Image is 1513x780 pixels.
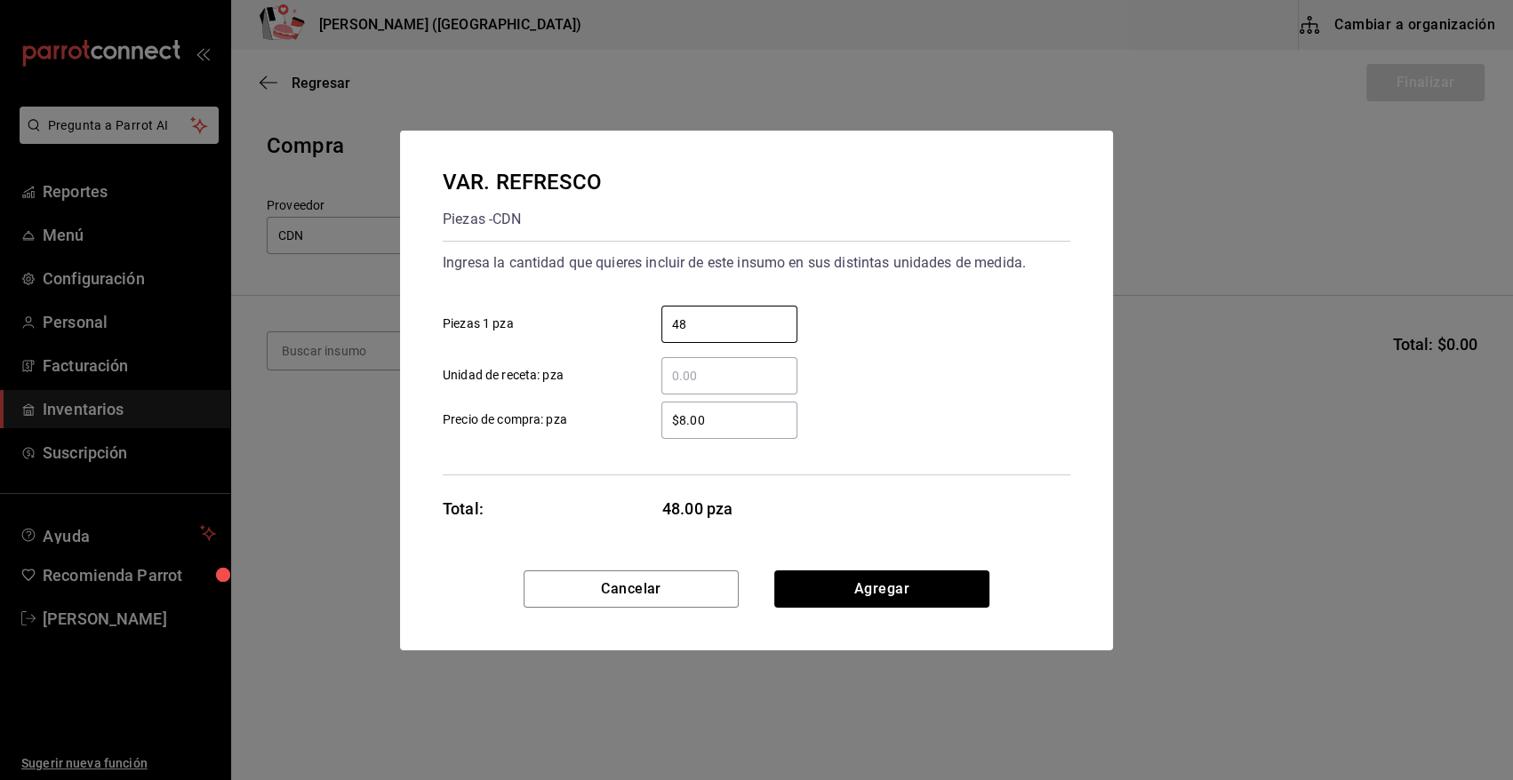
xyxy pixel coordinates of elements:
input: Piezas 1 pza [661,314,797,335]
span: Precio de compra: pza [443,410,567,429]
button: Agregar [774,570,989,608]
div: VAR. REFRESCO [443,166,602,198]
input: Precio de compra: pza [661,410,797,431]
div: Piezas - CDN [443,205,602,234]
span: Piezas 1 pza [443,314,514,333]
button: Cancelar [524,570,739,608]
span: 48.00 pza [662,497,798,521]
div: Total: [443,497,484,521]
input: Unidad de receta: pza [661,365,797,386]
span: Unidad de receta: pza [443,366,564,385]
div: Ingresa la cantidad que quieres incluir de este insumo en sus distintas unidades de medida. [443,249,1070,277]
